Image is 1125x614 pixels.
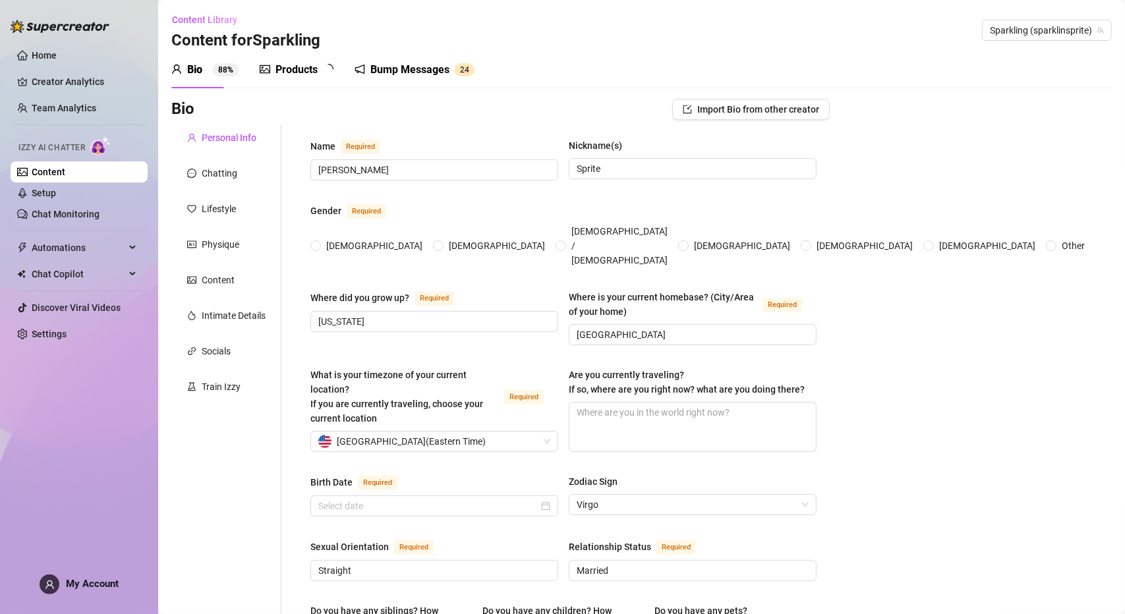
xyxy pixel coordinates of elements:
[569,540,651,554] div: Relationship Status
[32,167,65,177] a: Content
[763,298,802,312] span: Required
[415,291,454,306] span: Required
[90,136,111,155] img: AI Chatter
[187,347,196,356] span: link
[990,20,1104,40] span: Sparkling (sparklinsprite)
[569,370,805,395] span: Are you currently traveling? If so, where are you right now? what are you doing there?
[202,202,236,216] div: Lifestyle
[310,474,412,490] label: Birth Date
[444,238,550,253] span: [DEMOGRAPHIC_DATA]
[187,382,196,391] span: experiment
[202,379,241,394] div: Train Izzy
[341,140,380,154] span: Required
[370,62,449,78] div: Bump Messages
[202,166,237,181] div: Chatting
[1097,26,1105,34] span: team
[310,203,401,219] label: Gender
[337,432,486,451] span: [GEOGRAPHIC_DATA] ( Eastern Time )
[310,370,483,424] span: What is your timezone of your current location? If you are currently traveling, choose your curre...
[310,291,409,305] div: Where did you grow up?
[171,30,320,51] h3: Content for Sparkling
[45,580,55,590] span: user
[66,578,119,590] span: My Account
[187,240,196,249] span: idcard
[213,63,239,76] sup: 88%
[32,302,121,313] a: Discover Viral Videos
[569,138,631,153] label: Nickname(s)
[321,238,428,253] span: [DEMOGRAPHIC_DATA]
[504,390,544,405] span: Required
[32,103,96,113] a: Team Analytics
[171,9,248,30] button: Content Library
[310,539,448,555] label: Sexual Orientation
[202,237,239,252] div: Physique
[32,237,125,258] span: Automations
[577,563,806,578] input: Relationship Status
[310,540,389,554] div: Sexual Orientation
[310,204,341,218] div: Gender
[455,63,475,76] sup: 24
[569,138,622,153] div: Nickname(s)
[202,273,235,287] div: Content
[569,539,710,555] label: Relationship Status
[17,269,26,279] img: Chat Copilot
[187,133,196,142] span: user
[577,495,809,515] span: Virgo
[656,540,696,555] span: Required
[187,311,196,320] span: fire
[569,290,817,319] label: Where is your current homebase? (City/Area of your home)
[460,65,465,74] span: 2
[689,238,795,253] span: [DEMOGRAPHIC_DATA]
[172,14,237,25] span: Content Library
[577,161,806,176] input: Nickname(s)
[171,64,182,74] span: user
[310,475,353,489] div: Birth Date
[569,474,627,489] label: Zodiac Sign
[187,62,202,78] div: Bio
[323,64,333,74] span: loading
[18,142,85,154] span: Izzy AI Chatter
[318,563,548,578] input: Sexual Orientation
[187,204,196,213] span: heart
[202,130,256,145] div: Personal Info
[310,138,395,154] label: Name
[17,242,28,253] span: thunderbolt
[318,499,538,513] input: Birth Date
[310,290,469,306] label: Where did you grow up?
[318,163,548,177] input: Name
[569,290,757,319] div: Where is your current homebase? (City/Area of your home)
[32,71,137,92] a: Creator Analytics
[683,105,692,114] span: import
[32,264,125,285] span: Chat Copilot
[32,209,100,219] a: Chat Monitoring
[275,62,318,78] div: Products
[566,224,673,267] span: [DEMOGRAPHIC_DATA] / [DEMOGRAPHIC_DATA]
[347,204,386,219] span: Required
[697,104,819,115] span: Import Bio from other creator
[672,99,830,120] button: Import Bio from other creator
[187,275,196,285] span: picture
[394,540,434,555] span: Required
[310,139,335,153] div: Name
[465,65,469,74] span: 4
[318,435,332,448] img: us
[318,314,548,329] input: Where did you grow up?
[187,169,196,178] span: message
[569,474,618,489] div: Zodiac Sign
[260,64,270,74] span: picture
[355,64,365,74] span: notification
[577,327,806,342] input: Where is your current homebase? (City/Area of your home)
[32,188,56,198] a: Setup
[1056,238,1090,253] span: Other
[934,238,1041,253] span: [DEMOGRAPHIC_DATA]
[811,238,918,253] span: [DEMOGRAPHIC_DATA]
[32,50,57,61] a: Home
[171,99,194,120] h3: Bio
[202,344,231,358] div: Socials
[32,329,67,339] a: Settings
[202,308,266,323] div: Intimate Details
[358,476,397,490] span: Required
[11,20,109,33] img: logo-BBDzfeDw.svg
